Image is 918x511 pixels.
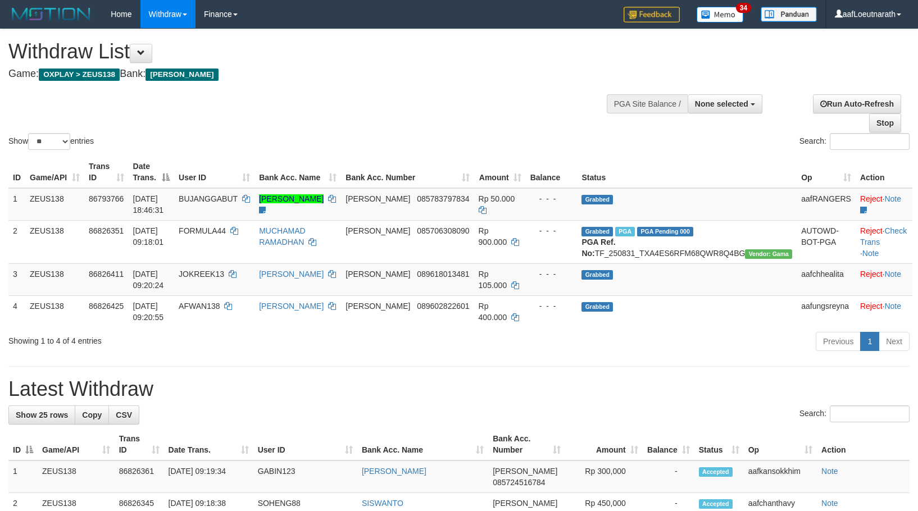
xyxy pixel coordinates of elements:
[577,156,797,188] th: Status
[108,405,139,425] a: CSV
[745,249,792,259] span: Vendor URL: https://trx31.1velocity.biz
[884,194,901,203] a: Note
[38,428,115,460] th: Game/API: activate to sort column ascending
[8,331,374,346] div: Showing 1 to 4 of 4 entries
[346,226,410,235] span: [PERSON_NAME]
[799,405,910,422] label: Search:
[116,410,132,419] span: CSV
[479,226,507,247] span: Rp 900.000
[526,156,578,188] th: Balance
[8,69,601,80] h4: Game: Bank:
[8,40,601,63] h1: Withdraw List
[417,302,469,311] span: Copy 089602822601 to clipboard
[736,3,751,13] span: 34
[797,156,856,188] th: Op: activate to sort column ascending
[860,302,883,311] a: Reject
[695,99,748,108] span: None selected
[8,133,94,150] label: Show entries
[8,295,25,327] td: 4
[860,270,883,279] a: Reject
[860,226,907,247] a: Check Trans
[84,156,129,188] th: Trans ID: activate to sort column ascending
[89,226,124,235] span: 86826351
[133,194,164,215] span: [DATE] 18:46:31
[8,460,38,493] td: 1
[830,133,910,150] input: Search:
[830,405,910,422] input: Search:
[259,194,324,203] a: [PERSON_NAME]
[346,302,410,311] span: [PERSON_NAME]
[813,94,901,113] a: Run Auto-Refresh
[699,467,733,477] span: Accepted
[179,302,220,311] span: AFWAN138
[179,194,238,203] span: BUJANGGABUT
[8,6,94,22] img: MOTION_logo.png
[89,194,124,203] span: 86793766
[8,156,25,188] th: ID
[577,220,797,263] td: TF_250831_TXA4ES6RFM68QWR8Q4BG
[860,332,879,351] a: 1
[179,270,224,279] span: JOKREEK13
[581,302,613,312] span: Grabbed
[133,226,164,247] span: [DATE] 09:18:01
[581,227,613,236] span: Grabbed
[856,220,912,263] td: · ·
[133,302,164,322] span: [DATE] 09:20:55
[493,478,545,487] span: Copy 085724516784 to clipboard
[25,188,84,221] td: ZEUS138
[697,7,744,22] img: Button%20Memo.svg
[417,270,469,279] span: Copy 089618013481 to clipboard
[643,428,694,460] th: Balance: activate to sort column ascending
[799,133,910,150] label: Search:
[253,428,357,460] th: User ID: activate to sort column ascending
[856,295,912,327] td: ·
[341,156,474,188] th: Bank Acc. Number: activate to sort column ascending
[82,410,102,419] span: Copy
[129,156,175,188] th: Date Trans.: activate to sort column descending
[797,188,856,221] td: aafRANGERS
[479,194,515,203] span: Rp 50.000
[797,263,856,295] td: aafchhealita
[821,499,838,508] a: Note
[474,156,526,188] th: Amount: activate to sort column ascending
[581,270,613,280] span: Grabbed
[856,188,912,221] td: ·
[493,467,557,476] span: [PERSON_NAME]
[884,270,901,279] a: Note
[860,194,883,203] a: Reject
[744,460,817,493] td: aafkansokkhim
[174,156,255,188] th: User ID: activate to sort column ascending
[115,428,164,460] th: Trans ID: activate to sort column ascending
[417,226,469,235] span: Copy 085706308090 to clipboard
[346,270,410,279] span: [PERSON_NAME]
[146,69,218,81] span: [PERSON_NAME]
[694,428,744,460] th: Status: activate to sort column ascending
[530,300,573,312] div: - - -
[479,270,507,290] span: Rp 105.000
[164,460,253,493] td: [DATE] 09:19:34
[530,193,573,204] div: - - -
[607,94,688,113] div: PGA Site Balance /
[479,302,507,322] span: Rp 400.000
[615,227,635,236] span: Marked by aafRornrotha
[688,94,762,113] button: None selected
[797,295,856,327] td: aafungsreyna
[488,428,565,460] th: Bank Acc. Number: activate to sort column ascending
[362,467,426,476] a: [PERSON_NAME]
[879,332,910,351] a: Next
[637,227,693,236] span: PGA Pending
[699,499,733,509] span: Accepted
[816,332,861,351] a: Previous
[25,263,84,295] td: ZEUS138
[89,302,124,311] span: 86826425
[39,69,120,81] span: OXPLAY > ZEUS138
[164,428,253,460] th: Date Trans.: activate to sort column ascending
[133,270,164,290] span: [DATE] 09:20:24
[860,226,883,235] a: Reject
[25,220,84,263] td: ZEUS138
[89,270,124,279] span: 86826411
[565,460,643,493] td: Rp 300,000
[862,249,879,258] a: Note
[16,410,68,419] span: Show 25 rows
[624,7,680,22] img: Feedback.jpg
